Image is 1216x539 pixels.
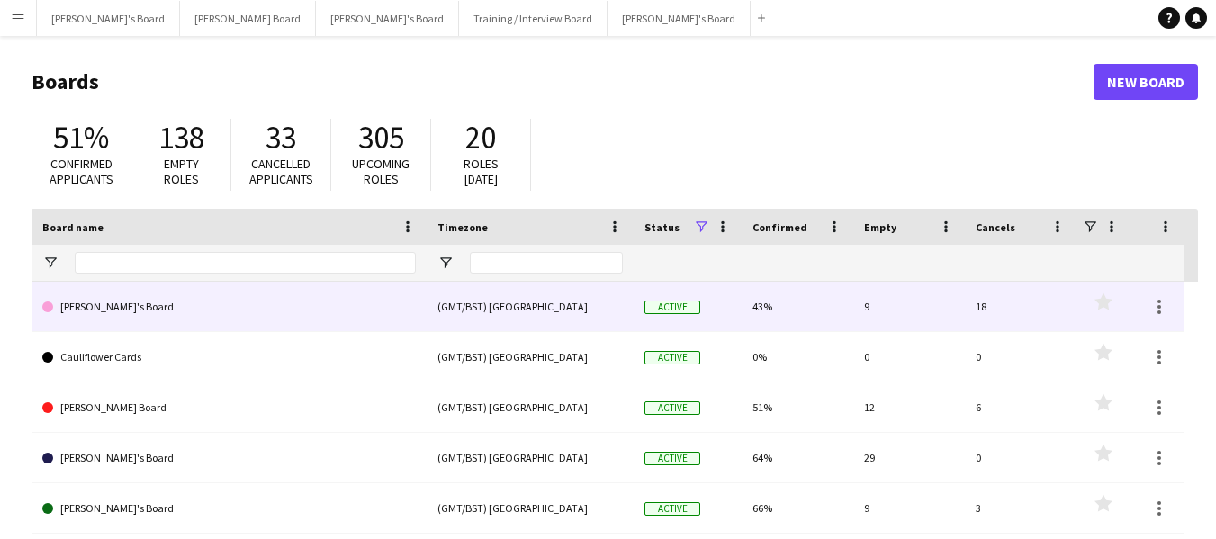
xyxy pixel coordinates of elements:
span: Board name [42,220,104,234]
span: 51% [53,118,109,157]
span: Active [644,301,700,314]
input: Timezone Filter Input [470,252,623,274]
a: [PERSON_NAME]'s Board [42,433,416,483]
div: 0% [742,332,853,382]
span: Active [644,452,700,465]
span: Upcoming roles [352,156,410,187]
div: 18 [965,282,1076,331]
span: 305 [358,118,404,157]
a: New Board [1094,64,1198,100]
div: (GMT/BST) [GEOGRAPHIC_DATA] [427,282,634,331]
div: 66% [742,483,853,533]
div: 0 [965,332,1076,382]
div: 0 [853,332,965,382]
span: Cancelled applicants [249,156,313,187]
span: Confirmed [752,220,807,234]
div: 51% [742,382,853,432]
span: 20 [465,118,496,157]
h1: Boards [32,68,1094,95]
button: [PERSON_NAME]'s Board [316,1,459,36]
div: 43% [742,282,853,331]
span: Empty roles [164,156,199,187]
span: 138 [158,118,204,157]
input: Board name Filter Input [75,252,416,274]
div: 29 [853,433,965,482]
span: Roles [DATE] [464,156,499,187]
a: [PERSON_NAME]'s Board [42,483,416,534]
span: Timezone [437,220,488,234]
div: (GMT/BST) [GEOGRAPHIC_DATA] [427,382,634,432]
span: Active [644,401,700,415]
span: Status [644,220,680,234]
div: (GMT/BST) [GEOGRAPHIC_DATA] [427,332,634,382]
div: 6 [965,382,1076,432]
button: Open Filter Menu [42,255,59,271]
button: Training / Interview Board [459,1,608,36]
a: [PERSON_NAME]'s Board [42,282,416,332]
div: 3 [965,483,1076,533]
span: 33 [266,118,296,157]
span: Active [644,502,700,516]
div: 12 [853,382,965,432]
div: 9 [853,483,965,533]
span: Active [644,351,700,364]
span: Confirmed applicants [50,156,113,187]
button: [PERSON_NAME]'s Board [37,1,180,36]
button: [PERSON_NAME] Board [180,1,316,36]
div: (GMT/BST) [GEOGRAPHIC_DATA] [427,433,634,482]
span: Cancels [976,220,1015,234]
span: Empty [864,220,896,234]
button: [PERSON_NAME]'s Board [608,1,751,36]
button: Open Filter Menu [437,255,454,271]
div: (GMT/BST) [GEOGRAPHIC_DATA] [427,483,634,533]
a: Cauliflower Cards [42,332,416,382]
div: 9 [853,282,965,331]
div: 64% [742,433,853,482]
a: [PERSON_NAME] Board [42,382,416,433]
div: 0 [965,433,1076,482]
